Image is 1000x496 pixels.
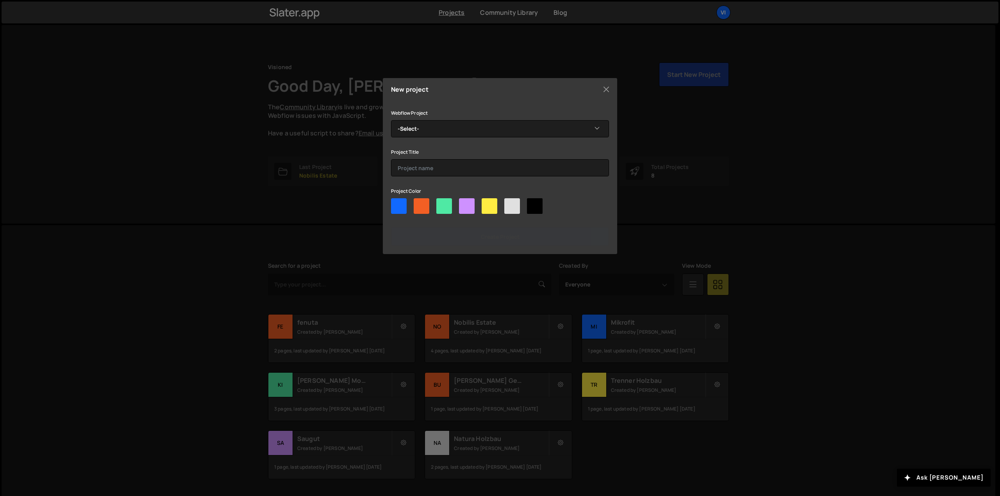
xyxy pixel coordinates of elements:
[391,109,428,117] label: Webflow Project
[600,84,612,95] button: Close
[391,227,609,246] input: Create project
[391,159,609,176] input: Project name
[897,469,991,487] button: Ask [PERSON_NAME]
[391,187,421,195] label: Project Color
[391,148,419,156] label: Project Title
[391,86,429,92] h5: New project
